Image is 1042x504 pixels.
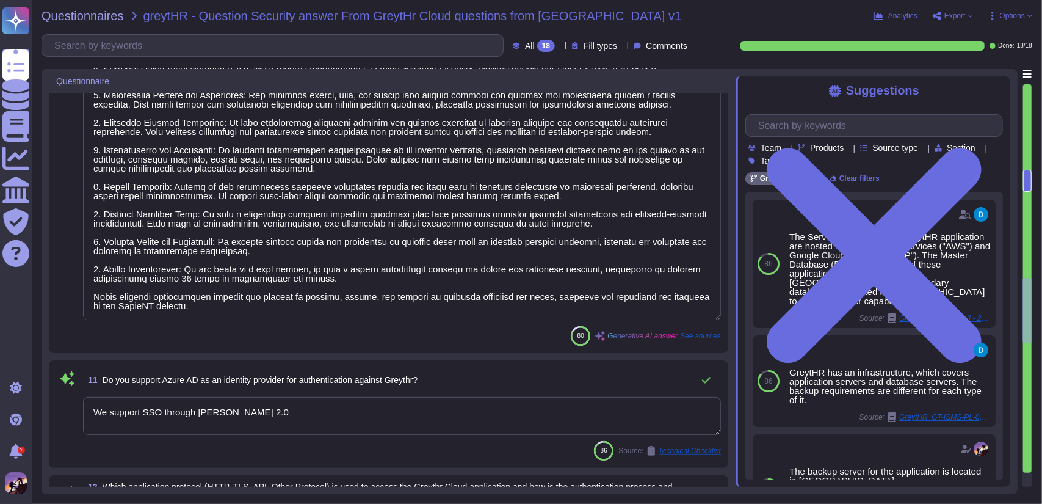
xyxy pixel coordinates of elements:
span: 18 / 18 [1017,43,1032,49]
span: Done: [998,43,1015,49]
img: user [974,442,988,456]
span: 86 [601,447,607,454]
span: Comments [646,42,687,50]
span: 86 [764,260,772,268]
span: 12 [83,483,98,491]
div: 9+ [18,447,25,454]
textarea: We support SSO through [PERSON_NAME] 2.0 [83,397,721,435]
span: Questionnaire [56,77,109,86]
button: Analytics [874,11,917,21]
img: user [974,207,988,222]
span: Generative AI answer [607,332,678,340]
button: user [2,470,35,497]
span: Options [1000,12,1025,20]
span: Source: [618,446,721,456]
span: See sources [680,332,721,340]
span: 11 [83,376,98,384]
span: All [525,42,535,50]
input: Search by keywords [48,35,503,56]
span: 86 [764,378,772,385]
span: 80 [577,332,584,339]
input: Search by keywords [752,115,1002,136]
div: 18 [537,40,555,52]
img: user [5,472,27,494]
span: greytHR - Question Security answer From GreytHr Cloud questions from [GEOGRAPHIC_DATA] v1 [143,10,682,22]
span: Questionnaires [42,10,124,22]
span: Do you support Azure AD as an identity provider for authentication against Greythr? [103,375,418,385]
span: Fill types [584,42,617,50]
span: Analytics [888,12,917,20]
span: Technical Checklist [659,447,721,455]
img: user [974,343,988,357]
span: Export [944,12,966,20]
